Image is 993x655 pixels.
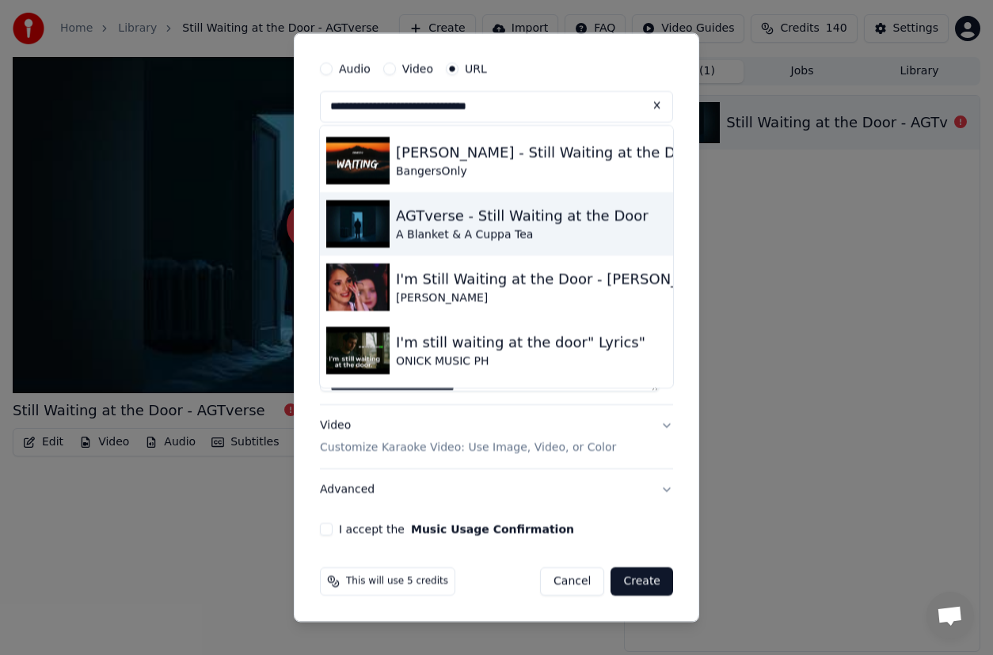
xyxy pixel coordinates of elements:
[402,63,433,74] label: Video
[326,327,390,374] img: I'm still waiting at the door" Lyrics"
[411,524,574,535] button: I accept the
[326,263,390,311] img: I'm Still Waiting at the Door - Ernesto
[540,567,604,596] button: Cancel
[396,268,725,290] div: I'm Still Waiting at the Door - [PERSON_NAME]
[611,567,673,596] button: Create
[396,142,907,164] div: [PERSON_NAME] - Still Waiting at the Door "i'm still waiting at the door"
[396,354,645,369] div: ONICK MUSIC PH
[346,575,448,588] span: This will use 5 credits
[320,405,673,468] button: VideoCustomize Karaoke Video: Use Image, Video, or Color
[396,164,907,180] div: BangersOnly
[326,137,390,184] img: Ernesto - Still Waiting at the Door "i'm still waiting at the door"
[320,440,616,456] p: Customize Karaoke Video: Use Image, Video, or Color
[326,200,390,248] img: AGTverse - Still Waiting at the Door
[320,418,616,456] div: Video
[396,331,645,354] div: I'm still waiting at the door" Lyrics"
[465,63,487,74] label: URL
[339,524,574,535] label: I accept the
[339,63,371,74] label: Audio
[320,469,673,510] button: Advanced
[396,205,649,227] div: AGTverse - Still Waiting at the Door
[396,227,649,243] div: A Blanket & A Cuppa Tea
[396,290,725,306] div: [PERSON_NAME]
